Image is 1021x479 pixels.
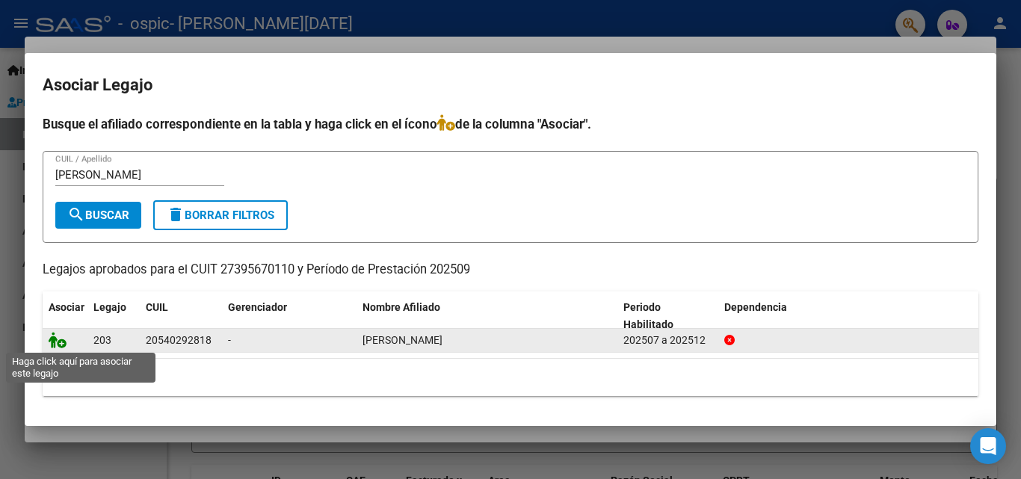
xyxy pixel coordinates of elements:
[55,202,141,229] button: Buscar
[617,291,718,341] datatable-header-cell: Periodo Habilitado
[67,208,129,222] span: Buscar
[623,301,673,330] span: Periodo Habilitado
[93,301,126,313] span: Legajo
[363,334,442,346] span: RAMOS NICOLAS
[167,205,185,223] mat-icon: delete
[623,332,712,349] div: 202507 a 202512
[93,334,111,346] span: 203
[167,208,274,222] span: Borrar Filtros
[222,291,357,341] datatable-header-cell: Gerenciador
[43,359,978,396] div: 1 registros
[140,291,222,341] datatable-header-cell: CUIL
[146,301,168,313] span: CUIL
[228,334,231,346] span: -
[43,291,87,341] datatable-header-cell: Asociar
[146,332,212,349] div: 20540292818
[970,428,1006,464] div: Open Intercom Messenger
[228,301,287,313] span: Gerenciador
[718,291,979,341] datatable-header-cell: Dependencia
[49,301,84,313] span: Asociar
[43,114,978,134] h4: Busque el afiliado correspondiente en la tabla y haga click en el ícono de la columna "Asociar".
[67,205,85,223] mat-icon: search
[357,291,617,341] datatable-header-cell: Nombre Afiliado
[363,301,440,313] span: Nombre Afiliado
[87,291,140,341] datatable-header-cell: Legajo
[724,301,787,313] span: Dependencia
[43,261,978,279] p: Legajos aprobados para el CUIT 27395670110 y Período de Prestación 202509
[153,200,288,230] button: Borrar Filtros
[43,71,978,99] h2: Asociar Legajo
